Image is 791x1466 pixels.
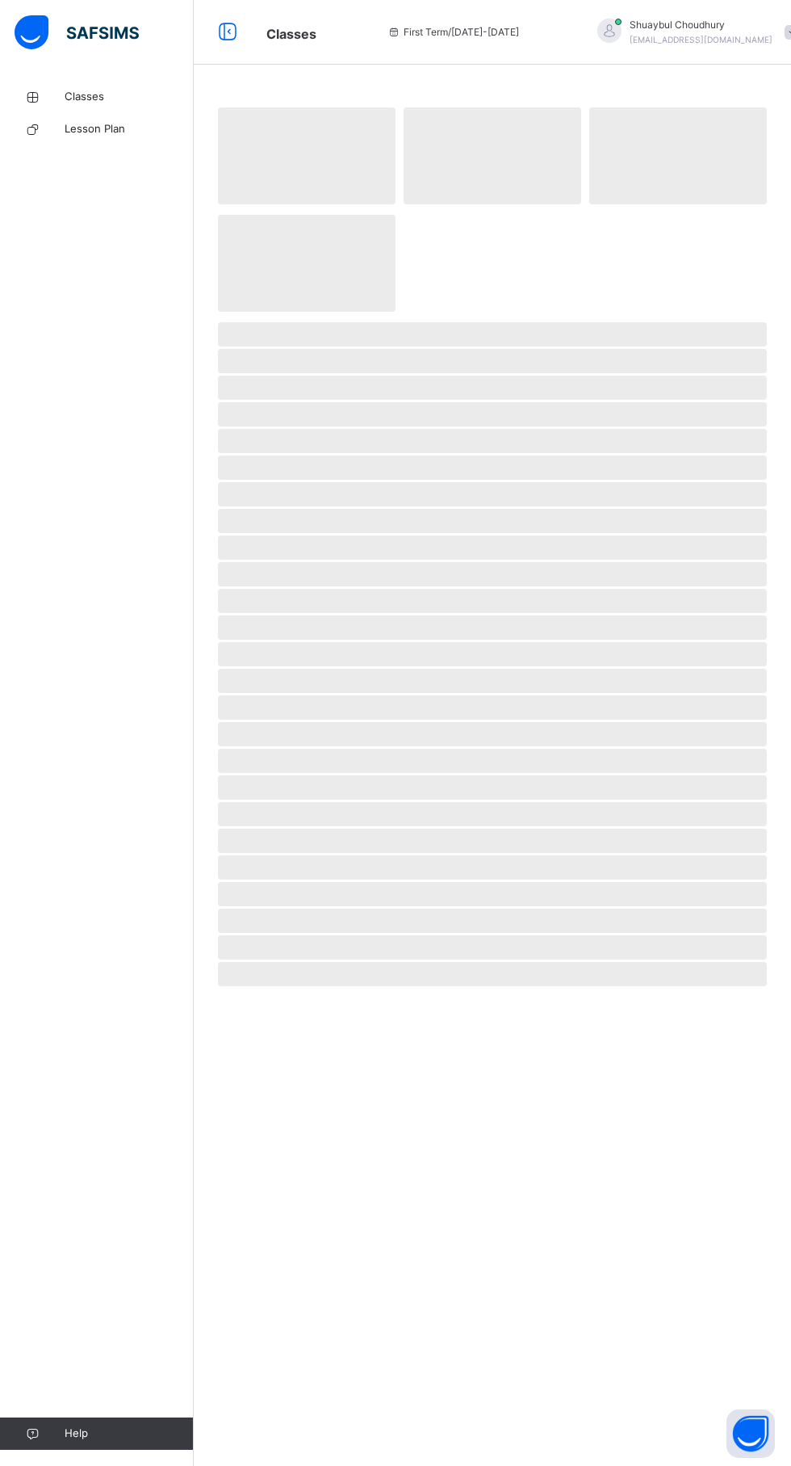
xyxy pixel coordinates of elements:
span: ‌ [218,482,767,506]
button: Open asap [726,1409,775,1458]
span: ‌ [218,935,767,960]
span: ‌ [218,909,767,933]
span: ‌ [218,749,767,773]
span: ‌ [218,562,767,586]
span: ‌ [218,589,767,613]
span: session/term information [387,25,519,40]
span: ‌ [218,456,767,480]
span: ‌ [218,615,767,640]
span: ‌ [218,642,767,666]
span: Lesson Plan [65,121,194,137]
span: ‌ [218,962,767,986]
span: ‌ [218,322,767,347]
span: ‌ [218,695,767,720]
span: Shuaybul Choudhury [630,18,772,32]
span: ‌ [218,855,767,880]
span: ‌ [218,402,767,426]
span: ‌ [218,107,395,204]
span: ‌ [218,802,767,826]
span: ‌ [218,775,767,800]
span: [EMAIL_ADDRESS][DOMAIN_NAME] [630,35,772,44]
span: ‌ [404,107,581,204]
span: Help [65,1426,193,1442]
span: ‌ [218,509,767,533]
span: ‌ [218,722,767,746]
span: ‌ [218,349,767,373]
img: safsims [15,15,139,49]
span: Classes [266,26,316,42]
span: Classes [65,89,194,105]
span: ‌ [218,376,767,400]
span: ‌ [218,882,767,906]
span: ‌ [218,429,767,453]
span: ‌ [218,829,767,853]
span: ‌ [589,107,767,204]
span: ‌ [218,215,395,312]
span: ‌ [218,669,767,693]
span: ‌ [218,536,767,560]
